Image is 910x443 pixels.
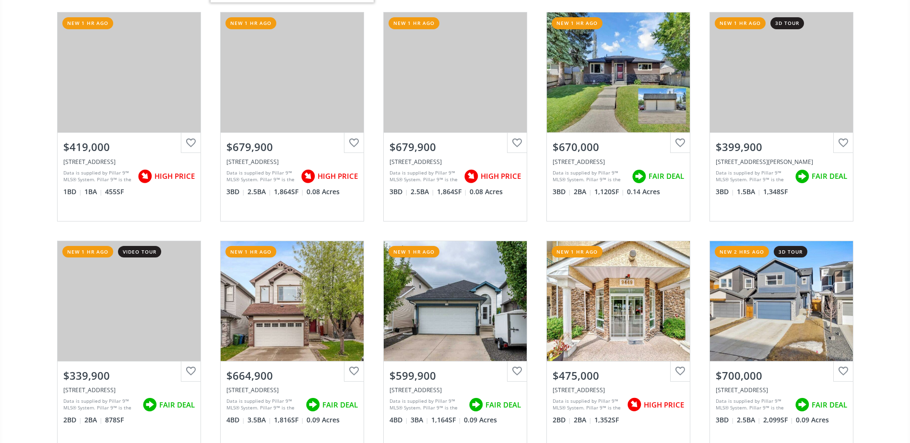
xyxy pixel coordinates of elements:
[481,171,521,181] span: HIGH PRICE
[627,187,660,197] span: 0.14 Acres
[649,171,684,181] span: FAIR DEAL
[318,171,358,181] span: HIGH PRICE
[390,140,521,154] div: $679,900
[466,395,485,414] img: rating icon
[537,2,700,231] a: new 1 hr ago$670,000[STREET_ADDRESS]Data is supplied by Pillar 9™ MLS® System. Pillar 9™ is the o...
[248,187,272,197] span: 2.5 BA
[553,415,571,425] span: 2 BD
[63,140,195,154] div: $419,000
[226,415,245,425] span: 4 BD
[553,187,571,197] span: 3 BD
[737,187,761,197] span: 1.5 BA
[274,415,304,425] span: 1,816 SF
[47,2,211,231] a: new 1 hr ago$419,000[STREET_ADDRESS]Data is supplied by Pillar 9™ MLS® System. Pillar 9™ is the o...
[105,187,124,197] span: 455 SF
[105,415,124,425] span: 878 SF
[63,187,82,197] span: 1 BD
[63,415,82,425] span: 2 BD
[63,169,133,184] div: Data is supplied by Pillar 9™ MLS® System. Pillar 9™ is the owner of the copyright in its MLS® Sy...
[411,415,429,425] span: 3 BA
[644,400,684,410] span: HIGH PRICE
[140,395,159,414] img: rating icon
[553,368,684,383] div: $475,000
[553,397,622,412] div: Data is supplied by Pillar 9™ MLS® System. Pillar 9™ is the owner of the copyright in its MLS® Sy...
[159,400,195,410] span: FAIR DEAL
[226,368,358,383] div: $664,900
[553,140,684,154] div: $670,000
[390,169,459,184] div: Data is supplied by Pillar 9™ MLS® System. Pillar 9™ is the owner of the copyright in its MLS® Sy...
[154,171,195,181] span: HIGH PRICE
[411,187,435,197] span: 2.5 BA
[594,415,619,425] span: 1,352 SF
[437,187,467,197] span: 1,864 SF
[792,167,812,186] img: rating icon
[431,415,461,425] span: 1,164 SF
[625,395,644,414] img: rating icon
[716,415,734,425] span: 3 BD
[553,158,684,166] div: 2211 45 Street SE, Calgary, AB T2B 1K1
[226,187,245,197] span: 3 BD
[390,386,521,394] div: 171 Bridlewood Circle SW, Calgary, AB T2Y 3L1
[700,2,863,231] a: new 1 hr ago3d tour$399,900[STREET_ADDRESS][PERSON_NAME]Data is supplied by Pillar 9™ MLS® System...
[390,397,464,412] div: Data is supplied by Pillar 9™ MLS® System. Pillar 9™ is the owner of the copyright in its MLS® Sy...
[322,400,358,410] span: FAIR DEAL
[716,140,847,154] div: $399,900
[594,187,625,197] span: 1,120 SF
[553,169,627,184] div: Data is supplied by Pillar 9™ MLS® System. Pillar 9™ is the owner of the copyright in its MLS® Sy...
[390,368,521,383] div: $599,900
[307,415,340,425] span: 0.09 Acres
[390,158,521,166] div: 89 Sora Gardens SE, Calgary, AB T2A 7Y2
[574,187,592,197] span: 2 BA
[461,167,481,186] img: rating icon
[716,397,790,412] div: Data is supplied by Pillar 9™ MLS® System. Pillar 9™ is the owner of the copyright in its MLS® Sy...
[464,415,497,425] span: 0.09 Acres
[716,158,847,166] div: 268 Mckenzie Towne Link SE, Calgary, AB T2Z 4E8
[303,395,322,414] img: rating icon
[470,187,503,197] span: 0.08 Acres
[135,167,154,186] img: rating icon
[248,415,272,425] span: 3.5 BA
[226,140,358,154] div: $679,900
[763,187,788,197] span: 1,348 SF
[553,386,684,394] div: 9449 19 Street SW #213, Calgary, AB T2V 5J8
[763,415,793,425] span: 2,099 SF
[485,400,521,410] span: FAIR DEAL
[716,368,847,383] div: $700,000
[84,415,103,425] span: 2 BA
[792,395,812,414] img: rating icon
[63,368,195,383] div: $339,900
[796,415,829,425] span: 0.09 Acres
[716,386,847,394] div: 132 Wolf Hollow Crescent SE, Calgary, AB T2X 1T8
[211,2,374,231] a: new 1 hr ago$679,900[STREET_ADDRESS]Data is supplied by Pillar 9™ MLS® System. Pillar 9™ is the o...
[226,169,296,184] div: Data is supplied by Pillar 9™ MLS® System. Pillar 9™ is the owner of the copyright in its MLS® Sy...
[63,386,195,394] div: 70 Panamount Drive NW #8318, Calgary, AB T3K6G7
[374,2,537,231] a: new 1 hr ago$679,900[STREET_ADDRESS]Data is supplied by Pillar 9™ MLS® System. Pillar 9™ is the o...
[226,158,358,166] div: 97 Sora Gardens SE, Calgary, AB T2A 7Y2
[63,397,138,412] div: Data is supplied by Pillar 9™ MLS® System. Pillar 9™ is the owner of the copyright in its MLS® Sy...
[226,386,358,394] div: 59 Cranfield Manor SE, Calgary, AB T3M 1K7
[307,187,340,197] span: 0.08 Acres
[390,415,408,425] span: 4 BD
[629,167,649,186] img: rating icon
[84,187,103,197] span: 1 BA
[812,400,847,410] span: FAIR DEAL
[574,415,592,425] span: 2 BA
[298,167,318,186] img: rating icon
[226,397,301,412] div: Data is supplied by Pillar 9™ MLS® System. Pillar 9™ is the owner of the copyright in its MLS® Sy...
[716,169,790,184] div: Data is supplied by Pillar 9™ MLS® System. Pillar 9™ is the owner of the copyright in its MLS® Sy...
[390,187,408,197] span: 3 BD
[812,171,847,181] span: FAIR DEAL
[274,187,304,197] span: 1,864 SF
[63,158,195,166] div: 8230 Broadcast Avenue #402, Calgary, AB T3H 6M1
[737,415,761,425] span: 2.5 BA
[716,187,734,197] span: 3 BD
